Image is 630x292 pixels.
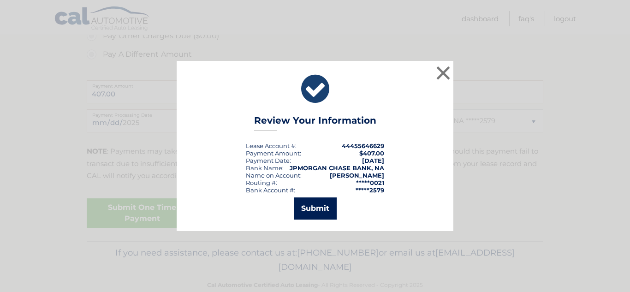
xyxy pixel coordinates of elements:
[330,172,384,179] strong: [PERSON_NAME]
[246,142,297,149] div: Lease Account #:
[359,149,384,157] span: $407.00
[294,197,337,220] button: Submit
[434,64,452,82] button: ×
[254,115,376,131] h3: Review Your Information
[246,164,284,172] div: Bank Name:
[246,179,277,186] div: Routing #:
[246,186,295,194] div: Bank Account #:
[246,157,291,164] div: :
[246,157,290,164] span: Payment Date
[342,142,384,149] strong: 44455646629
[290,164,384,172] strong: JPMORGAN CHASE BANK, NA
[246,172,302,179] div: Name on Account:
[362,157,384,164] span: [DATE]
[246,149,301,157] div: Payment Amount:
